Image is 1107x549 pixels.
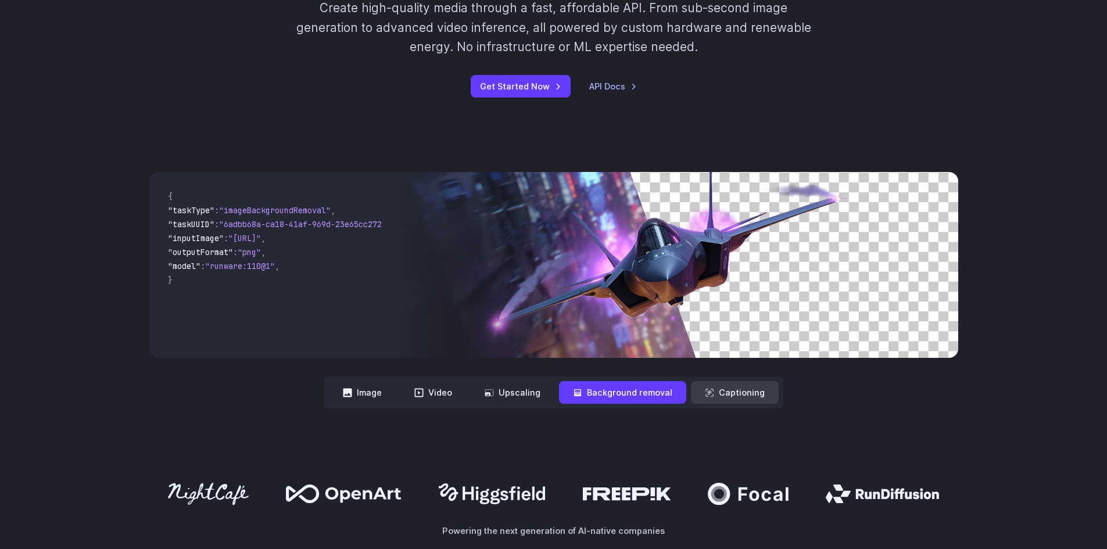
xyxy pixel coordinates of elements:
[691,381,779,404] button: Captioning
[168,247,233,257] span: "outputFormat"
[238,247,261,257] span: "png"
[219,219,396,229] span: "6adbb68a-ca18-41af-969d-23e65cc2729c"
[471,75,571,98] a: Get Started Now
[214,205,219,216] span: :
[228,233,261,243] span: "[URL]"
[168,191,173,202] span: {
[168,205,214,216] span: "taskType"
[149,524,958,537] p: Powering the next generation of AI-native companies
[559,381,686,404] button: Background removal
[214,219,219,229] span: :
[168,275,173,285] span: }
[400,381,466,404] button: Video
[168,233,224,243] span: "inputImage"
[471,381,554,404] button: Upscaling
[233,247,238,257] span: :
[275,261,280,271] span: ,
[168,261,200,271] span: "model"
[589,80,637,93] a: API Docs
[261,233,266,243] span: ,
[205,261,275,271] span: "runware:110@1"
[261,247,266,257] span: ,
[331,205,335,216] span: ,
[392,172,958,358] img: Futuristic stealth jet streaking through a neon-lit cityscape with glowing purple exhaust
[168,219,214,229] span: "taskUUID"
[224,233,228,243] span: :
[219,205,331,216] span: "imageBackgroundRemoval"
[200,261,205,271] span: :
[329,381,396,404] button: Image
